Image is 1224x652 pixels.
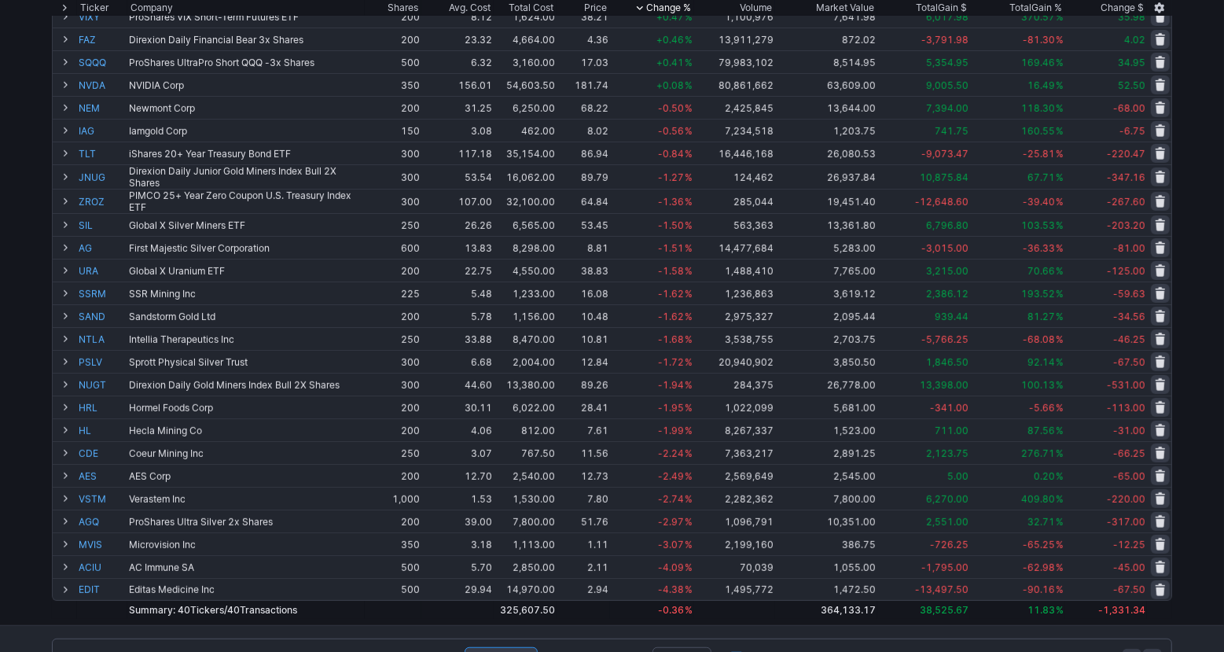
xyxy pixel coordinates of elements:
span: % [685,125,693,137]
td: 2,540.00 [494,464,557,487]
td: 3,538,755 [694,327,775,350]
td: 300 [365,142,421,164]
td: 30.11 [421,396,494,418]
span: 81.27 [1027,311,1055,322]
span: -1.51 [658,242,684,254]
span: % [685,470,693,482]
span: 67.71 [1027,171,1055,183]
div: First Majestic Silver Corporation [129,242,363,254]
td: 7.61 [557,418,610,441]
td: 7,641.98 [775,5,877,28]
span: -68.00 [1113,102,1145,114]
span: % [1056,288,1064,300]
td: 1,523.00 [775,418,877,441]
td: 107.00 [421,189,494,213]
span: +0.08 [656,79,684,91]
span: % [685,425,693,437]
td: 124,462 [694,164,775,189]
span: 169.46 [1021,57,1055,68]
td: 89.79 [557,164,610,189]
td: 16,446,168 [694,142,775,164]
td: 5,681.00 [775,396,877,418]
div: iShares 20+ Year Treasury Bond ETF [129,148,363,160]
a: NEM [79,97,126,119]
td: 3.07 [421,441,494,464]
td: 300 [365,373,421,396]
span: -12,648.60 [915,196,969,208]
td: 8.81 [557,236,610,259]
span: % [685,148,693,160]
span: -125.00 [1107,265,1145,277]
td: 2,004.00 [494,350,557,373]
span: % [685,34,693,46]
span: -5.66 [1029,402,1055,414]
td: 19,451.40 [775,189,877,213]
td: 6.68 [421,350,494,373]
td: 16,062.00 [494,164,557,189]
td: 54,603.50 [494,73,557,96]
td: 200 [365,259,421,282]
a: IAG [79,120,126,142]
span: 34.95 [1118,57,1145,68]
span: % [1056,196,1064,208]
td: 200 [365,5,421,28]
a: AG [79,237,126,259]
span: 741.75 [935,125,969,137]
span: % [1056,311,1064,322]
td: 1,100,976 [694,5,775,28]
td: 35,154.00 [494,142,557,164]
td: 767.50 [494,441,557,464]
td: 2,703.75 [775,327,877,350]
td: 53.54 [421,164,494,189]
span: 2,123.75 [926,448,969,459]
span: % [1056,125,1064,137]
span: -31.00 [1113,425,1145,437]
td: 7,234,518 [694,119,775,142]
span: 70.66 [1027,265,1055,277]
span: -65.00 [1113,470,1145,482]
td: 3,160.00 [494,50,557,73]
span: -66.25 [1113,448,1145,459]
td: 79,983,102 [694,50,775,73]
td: 7,765.00 [775,259,877,282]
a: VSTM [79,488,126,510]
a: URA [79,260,126,282]
span: % [685,102,693,114]
div: Global X Silver Miners ETF [129,219,363,231]
span: -1.68 [658,333,684,345]
td: 300 [365,189,421,213]
span: 0.20 [1034,470,1055,482]
span: -1.58 [658,265,684,277]
span: % [685,288,693,300]
td: 200 [365,28,421,50]
span: -113.00 [1107,402,1145,414]
a: PSLV [79,351,126,373]
td: 250 [365,213,421,236]
span: 103.53 [1021,219,1055,231]
td: 6,250.00 [494,96,557,119]
span: % [685,57,693,68]
span: +0.46 [656,34,684,46]
span: -39.40 [1023,196,1055,208]
td: 285,044 [694,189,775,213]
span: % [685,265,693,277]
td: 16.08 [557,282,610,304]
span: 10,875.84 [920,171,969,183]
span: 100.13 [1021,379,1055,391]
span: % [685,242,693,254]
span: % [1056,34,1064,46]
span: 6,796.80 [926,219,969,231]
td: 26,937.84 [775,164,877,189]
span: 711.00 [935,425,969,437]
td: 26,778.00 [775,373,877,396]
span: % [1056,356,1064,368]
span: 52.50 [1118,79,1145,91]
span: % [685,171,693,183]
span: -81.30 [1023,34,1055,46]
span: -1.95 [658,402,684,414]
a: HRL [79,396,126,418]
td: 13,361.80 [775,213,877,236]
div: Intellia Therapeutics Inc [129,333,363,345]
td: 300 [365,164,421,189]
a: HL [79,419,126,441]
